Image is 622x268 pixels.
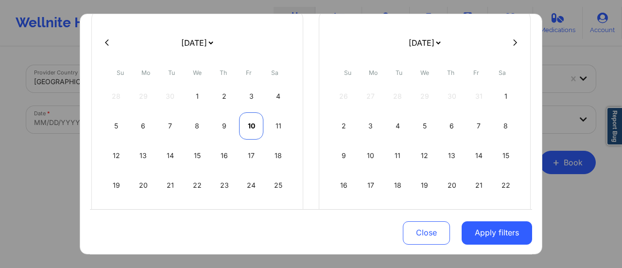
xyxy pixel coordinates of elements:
div: Tue Oct 07 2025 [158,112,183,140]
div: Mon Nov 03 2025 [359,112,383,140]
div: Sat Oct 04 2025 [266,83,291,110]
div: Fri Oct 31 2025 [239,201,264,229]
div: Tue Oct 21 2025 [158,172,183,199]
abbr: Sunday [117,69,124,76]
abbr: Wednesday [420,69,429,76]
div: Thu Nov 27 2025 [439,201,464,229]
button: Apply filters [462,221,532,244]
div: Mon Nov 24 2025 [359,201,383,229]
div: Sun Oct 26 2025 [104,201,129,229]
div: Sun Nov 16 2025 [331,172,356,199]
abbr: Sunday [344,69,351,76]
div: Sun Oct 12 2025 [104,142,129,169]
div: Fri Oct 24 2025 [239,172,264,199]
abbr: Thursday [220,69,227,76]
div: Thu Oct 23 2025 [212,172,237,199]
div: Sat Nov 01 2025 [493,83,518,110]
div: Fri Oct 03 2025 [239,83,264,110]
div: Tue Oct 14 2025 [158,142,183,169]
div: Tue Nov 04 2025 [385,112,410,140]
abbr: Thursday [447,69,454,76]
div: Sat Oct 11 2025 [266,112,291,140]
div: Fri Nov 21 2025 [466,172,491,199]
abbr: Monday [141,69,150,76]
div: Mon Nov 17 2025 [359,172,383,199]
div: Mon Oct 27 2025 [131,201,156,229]
div: Fri Nov 14 2025 [466,142,491,169]
div: Mon Oct 06 2025 [131,112,156,140]
div: Sun Oct 19 2025 [104,172,129,199]
abbr: Wednesday [193,69,202,76]
div: Sat Nov 08 2025 [493,112,518,140]
div: Sun Nov 23 2025 [331,201,356,229]
div: Sun Oct 05 2025 [104,112,129,140]
div: Mon Oct 13 2025 [131,142,156,169]
div: Wed Oct 29 2025 [185,201,210,229]
div: Mon Nov 10 2025 [359,142,383,169]
div: Sat Nov 29 2025 [493,201,518,229]
div: Tue Nov 18 2025 [385,172,410,199]
div: Sat Nov 15 2025 [493,142,518,169]
abbr: Saturday [499,69,506,76]
div: Sat Oct 25 2025 [266,172,291,199]
div: Tue Nov 11 2025 [385,142,410,169]
div: Wed Nov 12 2025 [413,142,437,169]
abbr: Tuesday [168,69,175,76]
div: Sat Oct 18 2025 [266,142,291,169]
div: Thu Nov 13 2025 [439,142,464,169]
div: Sun Nov 09 2025 [331,142,356,169]
div: Fri Oct 10 2025 [239,112,264,140]
div: Thu Nov 20 2025 [439,172,464,199]
abbr: Friday [473,69,479,76]
div: Wed Oct 08 2025 [185,112,210,140]
div: Fri Nov 07 2025 [466,112,491,140]
div: Fri Oct 17 2025 [239,142,264,169]
abbr: Tuesday [396,69,402,76]
div: Tue Nov 25 2025 [385,201,410,229]
div: Wed Oct 01 2025 [185,83,210,110]
div: Wed Nov 05 2025 [413,112,437,140]
div: Wed Oct 22 2025 [185,172,210,199]
div: Thu Oct 02 2025 [212,83,237,110]
abbr: Saturday [271,69,278,76]
abbr: Friday [246,69,252,76]
div: Thu Oct 09 2025 [212,112,237,140]
div: Mon Oct 20 2025 [131,172,156,199]
div: Wed Nov 26 2025 [413,201,437,229]
button: Close [403,221,450,244]
div: Sat Nov 22 2025 [493,172,518,199]
div: Thu Nov 06 2025 [439,112,464,140]
div: Tue Oct 28 2025 [158,201,183,229]
abbr: Monday [369,69,378,76]
div: Wed Nov 19 2025 [413,172,437,199]
div: Thu Oct 30 2025 [212,201,237,229]
div: Thu Oct 16 2025 [212,142,237,169]
div: Sun Nov 02 2025 [331,112,356,140]
div: Wed Oct 15 2025 [185,142,210,169]
div: Fri Nov 28 2025 [466,201,491,229]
